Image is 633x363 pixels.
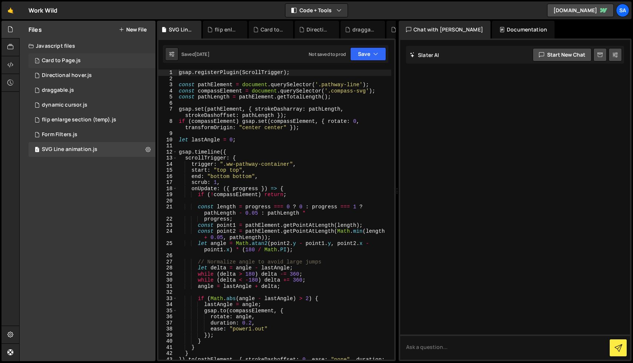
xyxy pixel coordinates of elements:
button: Code + Tools [285,4,348,17]
div: 16508/45807.js [29,142,155,157]
span: 1 [35,58,39,64]
div: dynamic cursor.js [42,102,87,108]
div: 20 [158,198,177,204]
div: 4 [158,88,177,94]
div: 16508/45375.js [29,83,155,98]
div: 33 [158,296,177,302]
div: 30 [158,277,177,283]
div: 22 [158,216,177,222]
div: SVG Line animation.js [42,146,97,153]
div: 36 [158,314,177,320]
div: 9 [158,131,177,137]
div: 15 [158,167,177,174]
div: 21 [158,204,177,216]
h2: Files [29,26,42,34]
div: Saved [181,51,210,57]
div: 10 [158,137,177,143]
div: Card to Page.js [261,26,284,33]
div: 13 [158,155,177,161]
div: 41 [158,344,177,351]
div: 40 [158,338,177,344]
a: 🤙 [1,1,20,19]
div: SVG Line animation.js [169,26,192,33]
div: 26 [158,253,177,259]
div: draggable.js [352,26,376,33]
div: Work Wild [29,6,57,15]
div: 38 [158,326,177,332]
div: flip enlarge section (temp).js [42,117,116,123]
button: New File [119,27,147,33]
div: 8 [158,118,177,131]
div: 5 [158,94,177,100]
div: Card to Page.js [42,57,81,64]
a: [DOMAIN_NAME] [547,4,614,17]
div: 7 [158,106,177,118]
div: 2 [158,76,177,82]
div: 42 [158,350,177,357]
div: 16508/45377.js [29,53,155,68]
button: Start new chat [533,48,592,61]
div: 16508/45374.js [29,68,155,83]
div: 16 [158,174,177,180]
div: 14 [158,161,177,168]
div: 11 [158,143,177,149]
div: 39 [158,332,177,339]
div: 3 [158,82,177,88]
div: 12 [158,149,177,155]
div: Chat with [PERSON_NAME] [399,21,490,38]
div: 23 [158,222,177,229]
div: 29 [158,271,177,278]
div: Form Filters.js [42,131,77,138]
div: 6 [158,100,177,107]
div: Javascript files [20,38,155,53]
div: 27 [158,259,177,265]
div: Documentation [492,21,555,38]
div: 16508/45391.js [29,112,155,127]
a: Sa [616,4,629,17]
div: 16508/44799.js [29,127,155,142]
div: 32 [158,289,177,296]
div: 25 [158,241,177,253]
span: 1 [35,147,39,153]
div: 28 [158,265,177,271]
div: Not saved to prod [309,51,346,57]
div: 37 [158,320,177,326]
div: draggable.js [42,87,74,94]
div: [DATE] [195,51,210,57]
div: flip enlarge section (temp).js [215,26,238,33]
div: 18 [158,186,177,192]
div: 34 [158,302,177,308]
div: Directional hover.js [307,26,330,33]
div: 19 [158,192,177,198]
button: Save [350,47,386,61]
div: 31 [158,283,177,290]
h2: Slater AI [410,51,439,58]
div: 17 [158,179,177,186]
div: 16508/45376.js [29,98,155,112]
div: Directional hover.js [42,72,92,79]
div: 1 [158,70,177,76]
div: 24 [158,228,177,241]
div: 35 [158,308,177,314]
